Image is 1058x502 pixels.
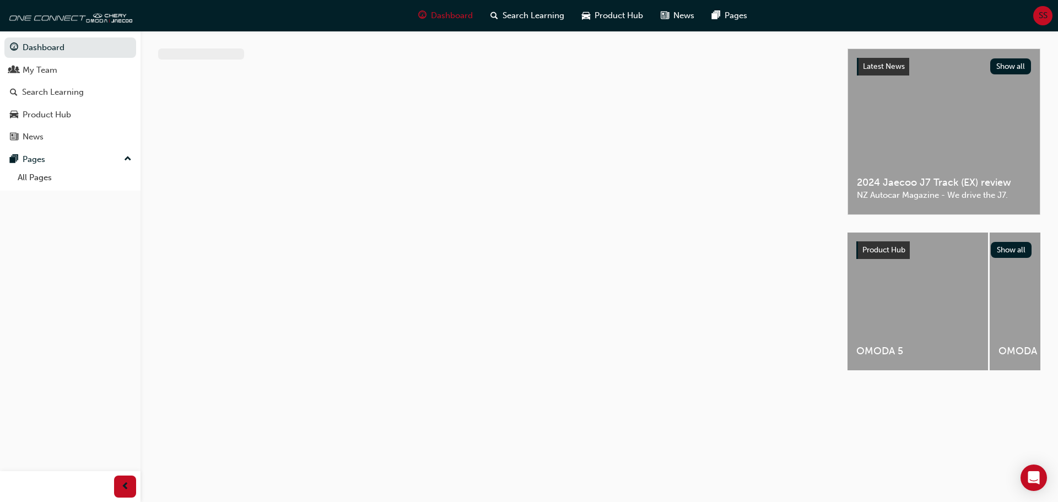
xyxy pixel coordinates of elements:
div: My Team [23,64,57,77]
div: Open Intercom Messenger [1021,465,1047,491]
span: up-icon [124,152,132,166]
a: All Pages [13,169,136,186]
div: Pages [23,153,45,166]
span: SS [1039,9,1048,22]
a: pages-iconPages [703,4,756,27]
span: Pages [725,9,747,22]
a: Latest NewsShow all [857,58,1031,75]
div: Search Learning [22,86,84,99]
span: car-icon [10,110,18,120]
span: 2024 Jaecoo J7 Track (EX) review [857,176,1031,189]
div: Product Hub [23,109,71,121]
a: Latest NewsShow all2024 Jaecoo J7 Track (EX) reviewNZ Autocar Magazine - We drive the J7. [848,48,1040,215]
button: DashboardMy TeamSearch LearningProduct HubNews [4,35,136,149]
button: Show all [991,242,1032,258]
span: news-icon [10,132,18,142]
span: search-icon [10,88,18,98]
span: pages-icon [712,9,720,23]
button: Pages [4,149,136,170]
button: SS [1033,6,1052,25]
span: people-icon [10,66,18,75]
div: News [23,131,44,143]
span: Product Hub [595,9,643,22]
span: Latest News [863,62,905,71]
a: Dashboard [4,37,136,58]
span: NZ Autocar Magazine - We drive the J7. [857,189,1031,202]
span: pages-icon [10,155,18,165]
a: car-iconProduct Hub [573,4,652,27]
a: search-iconSearch Learning [482,4,573,27]
img: oneconnect [6,4,132,26]
span: Product Hub [862,245,905,255]
a: My Team [4,60,136,80]
span: OMODA 5 [856,345,979,358]
span: search-icon [490,9,498,23]
span: prev-icon [121,480,129,494]
span: guage-icon [418,9,427,23]
a: Search Learning [4,82,136,102]
a: Product Hub [4,105,136,125]
a: guage-iconDashboard [409,4,482,27]
a: Product HubShow all [856,241,1032,259]
a: News [4,127,136,147]
span: Dashboard [431,9,473,22]
a: news-iconNews [652,4,703,27]
span: Search Learning [503,9,564,22]
span: guage-icon [10,43,18,53]
button: Show all [990,58,1032,74]
span: car-icon [582,9,590,23]
a: OMODA 5 [848,233,988,370]
span: News [673,9,694,22]
span: news-icon [661,9,669,23]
